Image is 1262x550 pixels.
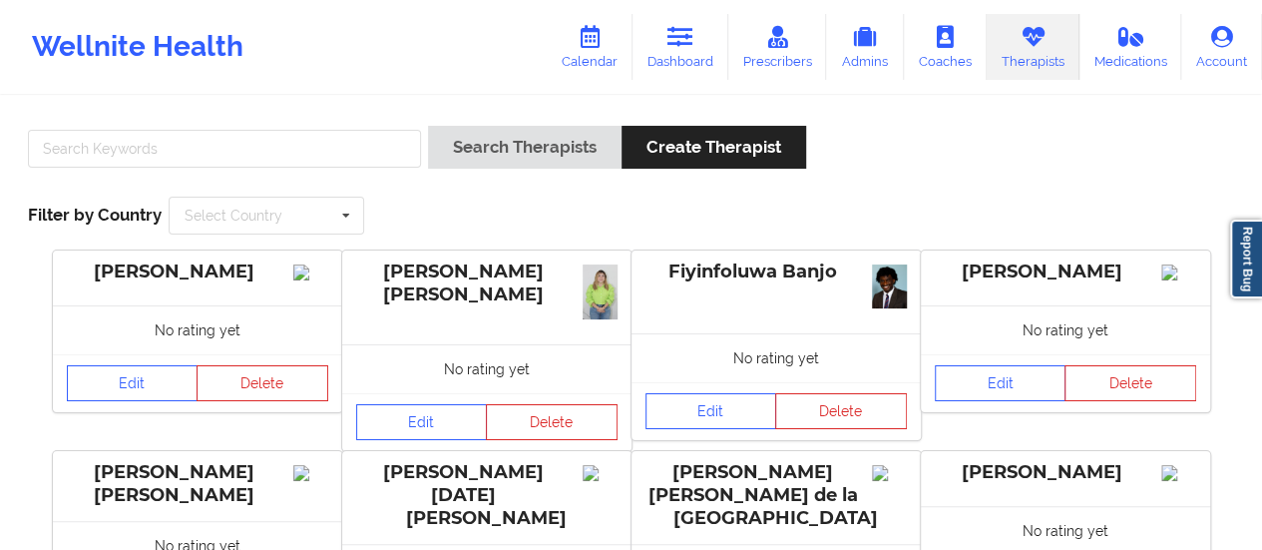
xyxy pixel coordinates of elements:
button: Create Therapist [622,126,806,169]
div: [PERSON_NAME] [PERSON_NAME] de la [GEOGRAPHIC_DATA] [645,461,907,530]
div: No rating yet [921,305,1210,354]
a: Therapists [987,14,1079,80]
input: Search Keywords [28,130,421,168]
button: Delete [1064,365,1196,401]
img: Image%2Fplaceholer-image.png [872,465,907,481]
div: Select Country [185,209,282,223]
a: Edit [356,404,488,440]
div: [PERSON_NAME] [935,461,1196,484]
div: [PERSON_NAME] [67,261,328,283]
span: Filter by Country [28,205,162,225]
div: [PERSON_NAME][DATE] [PERSON_NAME] [356,461,618,530]
img: Image%2Fplaceholer-image.png [293,465,328,481]
div: [PERSON_NAME] [PERSON_NAME] [67,461,328,507]
a: Calendar [547,14,632,80]
a: Coaches [904,14,987,80]
a: Dashboard [632,14,728,80]
div: [PERSON_NAME] [935,261,1196,283]
img: Image%2Fplaceholer-image.png [293,265,328,280]
a: Account [1181,14,1262,80]
img: 4ab4bcfe-5365-4d78-831b-3de1299fd4a0_IMG_9751.jpeg [872,265,907,308]
div: [PERSON_NAME] [PERSON_NAME] [356,261,618,306]
div: No rating yet [342,344,631,393]
button: Delete [775,393,907,429]
div: Fiyinfoluwa Banjo [645,261,907,283]
a: Medications [1079,14,1182,80]
div: No rating yet [53,305,342,354]
img: 86174c11-9c69-4063-8736-fbd3c64b3e14_a9239a6d-7ec0-4049-8ddf-5e91b117660eWhatsApp_Image_2025-04-2... [583,265,618,319]
div: No rating yet [631,333,921,382]
button: Delete [486,404,618,440]
a: Report Bug [1230,220,1262,298]
a: Edit [645,393,777,429]
a: Edit [935,365,1066,401]
img: Image%2Fplaceholer-image.png [1161,465,1196,481]
a: Edit [67,365,199,401]
a: Admins [826,14,904,80]
a: Prescribers [728,14,827,80]
button: Delete [197,365,328,401]
img: Image%2Fplaceholer-image.png [583,465,618,481]
button: Search Therapists [428,126,622,169]
img: Image%2Fplaceholer-image.png [1161,265,1196,280]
